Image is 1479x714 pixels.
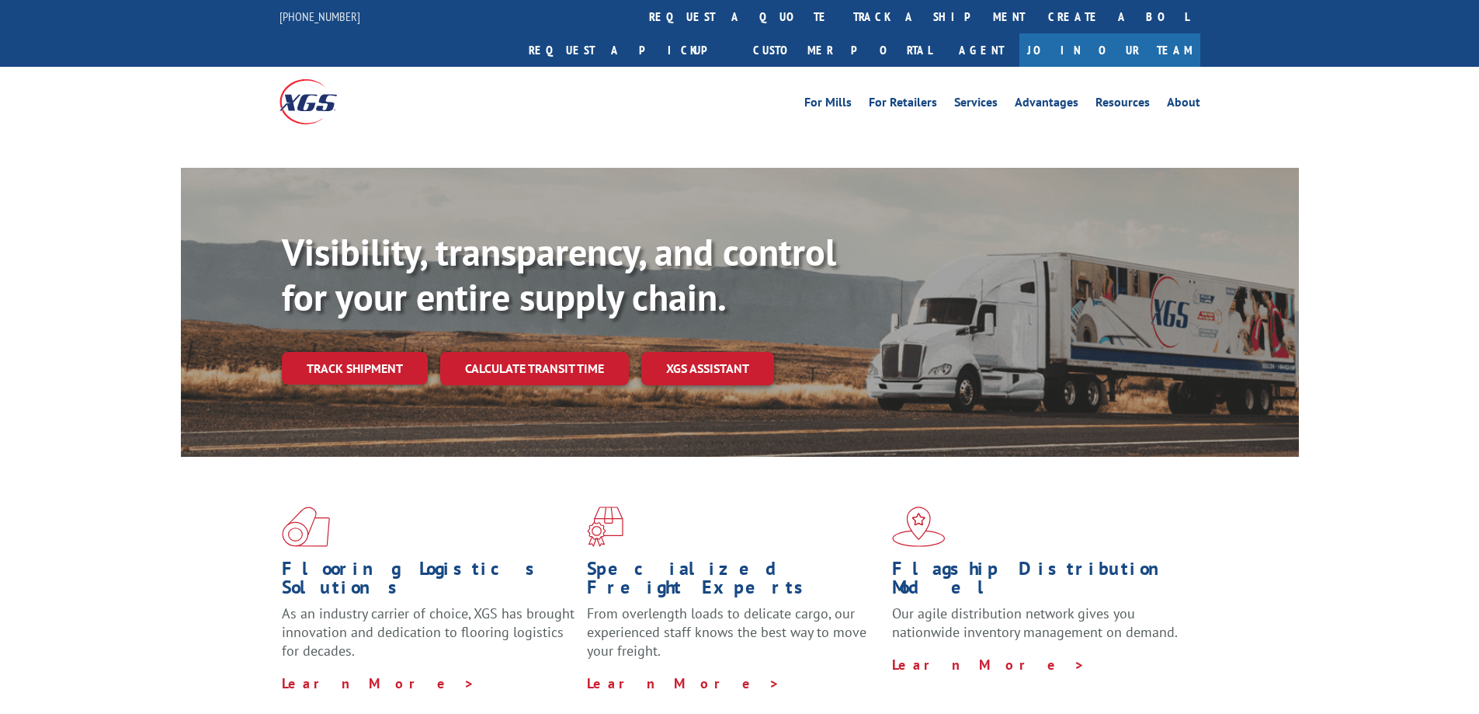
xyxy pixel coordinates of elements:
[587,559,880,604] h1: Specialized Freight Experts
[1095,96,1150,113] a: Resources
[282,604,575,660] span: As an industry carrier of choice, XGS has brought innovation and dedication to flooring logistics...
[1019,33,1200,67] a: Join Our Team
[869,96,937,113] a: For Retailers
[517,33,741,67] a: Request a pickup
[741,33,943,67] a: Customer Portal
[279,9,360,24] a: [PHONE_NUMBER]
[587,674,780,692] a: Learn More >
[892,559,1186,604] h1: Flagship Distribution Model
[1167,96,1200,113] a: About
[1015,96,1078,113] a: Advantages
[587,507,623,547] img: xgs-icon-focused-on-flooring-red
[440,352,629,385] a: Calculate transit time
[282,352,428,385] a: Track shipment
[282,559,575,604] h1: Flooring Logistics Solutions
[943,33,1019,67] a: Agent
[954,96,998,113] a: Services
[282,228,836,321] b: Visibility, transparency, and control for your entire supply chain.
[282,507,330,547] img: xgs-icon-total-supply-chain-intelligence-red
[282,674,475,692] a: Learn More >
[587,604,880,674] p: From overlength loads to delicate cargo, our experienced staff knows the best way to move your fr...
[804,96,852,113] a: For Mills
[892,507,946,547] img: xgs-icon-flagship-distribution-model-red
[892,656,1085,674] a: Learn More >
[641,352,774,385] a: XGS ASSISTANT
[892,604,1178,641] span: Our agile distribution network gives you nationwide inventory management on demand.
